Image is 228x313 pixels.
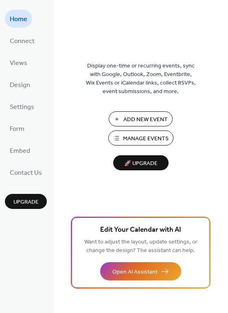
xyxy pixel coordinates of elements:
span: Form [10,123,24,136]
button: Upgrade [5,194,47,209]
button: Add New Event [109,111,173,126]
span: Contact Us [10,167,42,180]
span: Want to adjust the layout, update settings, or change the design? The assistant can help. [84,237,197,256]
button: Manage Events [108,130,173,146]
span: Connect [10,35,35,48]
span: Embed [10,145,30,158]
a: Embed [5,141,35,159]
span: 🚀 Upgrade [118,158,164,169]
span: Edit Your Calendar with AI [100,224,181,236]
a: Home [5,10,32,28]
span: Design [10,79,30,92]
a: Views [5,54,32,72]
button: 🚀 Upgrade [113,155,169,170]
button: Open AI Assistant [100,262,181,280]
span: Manage Events [123,135,169,143]
a: Contact Us [5,163,47,181]
a: Connect [5,32,39,50]
span: Home [10,13,27,26]
span: Settings [10,101,34,114]
span: Display one-time or recurring events, sync with Google, Outlook, Zoom, Eventbrite, Wix Events or ... [86,62,196,96]
span: Views [10,57,27,70]
span: Upgrade [13,198,39,206]
span: Add New Event [123,115,168,124]
span: Open AI Assistant [112,268,158,276]
a: Form [5,120,29,137]
a: Settings [5,98,39,115]
a: Design [5,76,35,93]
